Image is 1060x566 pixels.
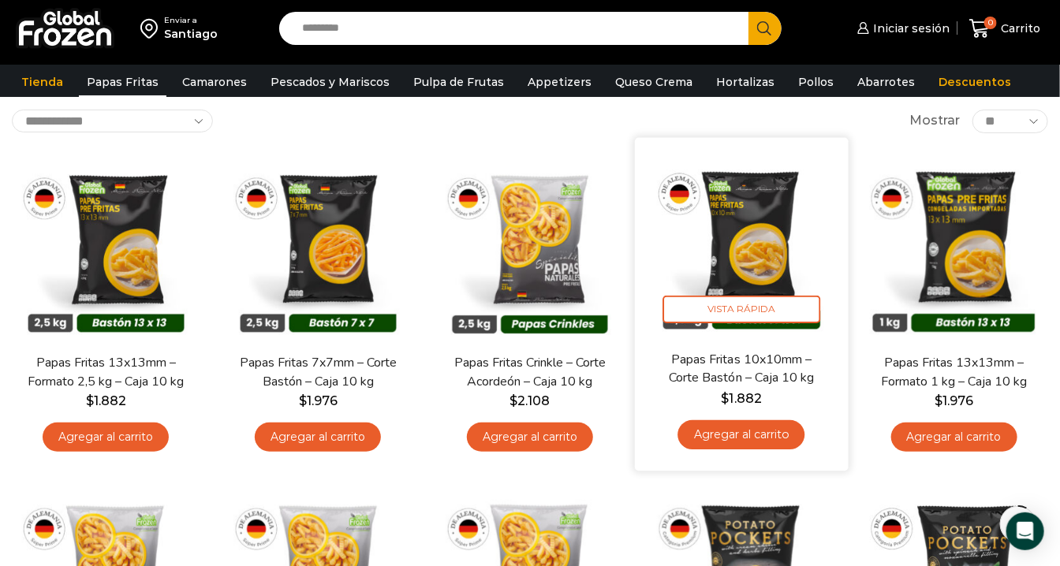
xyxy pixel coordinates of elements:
span: Mostrar [910,112,961,130]
a: Abarrotes [849,67,923,97]
span: $ [509,393,517,408]
a: 0 Carrito [965,10,1044,47]
a: Pescados y Mariscos [263,67,397,97]
div: Enviar a [164,15,218,26]
select: Pedido de la tienda [12,110,213,133]
a: Queso Crema [607,67,700,97]
span: Carrito [997,20,1040,36]
a: Pulpa de Frutas [405,67,512,97]
a: Agregar al carrito: “Papas Fritas 10x10mm - Corte Bastón - Caja 10 kg” [678,419,805,449]
span: $ [935,393,942,408]
span: Iniciar sesión [869,20,950,36]
a: Papas Fritas 10x10mm – Corte Bastón – Caja 10 kg [657,351,827,388]
bdi: 1.882 [722,390,762,405]
a: Appetizers [520,67,599,97]
a: Papas Fritas 13x13mm – Formato 1 kg – Caja 10 kg [869,354,1039,390]
img: address-field-icon.svg [140,15,164,42]
a: Agregar al carrito: “Papas Fritas 13x13mm - Formato 2,5 kg - Caja 10 kg” [43,423,169,452]
a: Iniciar sesión [853,13,950,44]
bdi: 1.976 [935,393,973,408]
div: Open Intercom Messenger [1006,512,1044,550]
span: $ [722,390,730,405]
span: $ [299,393,307,408]
a: Tienda [13,67,71,97]
span: 0 [984,17,997,29]
bdi: 2.108 [509,393,550,408]
a: Descuentos [931,67,1019,97]
button: Search button [748,12,782,45]
a: Agregar al carrito: “Papas Fritas 13x13mm - Formato 1 kg - Caja 10 kg” [891,423,1017,452]
a: Agregar al carrito: “Papas Fritas Crinkle - Corte Acordeón - Caja 10 kg” [467,423,593,452]
bdi: 1.882 [86,393,126,408]
a: Papas Fritas [79,67,166,97]
bdi: 1.976 [299,393,338,408]
a: Papas Fritas Crinkle – Corte Acordeón – Caja 10 kg [446,354,615,390]
a: Papas Fritas 7x7mm – Corte Bastón – Caja 10 kg [233,354,403,390]
span: Vista Rápida [663,295,821,322]
a: Agregar al carrito: “Papas Fritas 7x7mm - Corte Bastón - Caja 10 kg” [255,423,381,452]
span: $ [86,393,94,408]
a: Hortalizas [708,67,782,97]
a: Camarones [174,67,255,97]
a: Pollos [790,67,842,97]
div: Santiago [164,26,218,42]
a: Papas Fritas 13x13mm – Formato 2,5 kg – Caja 10 kg [21,354,191,390]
